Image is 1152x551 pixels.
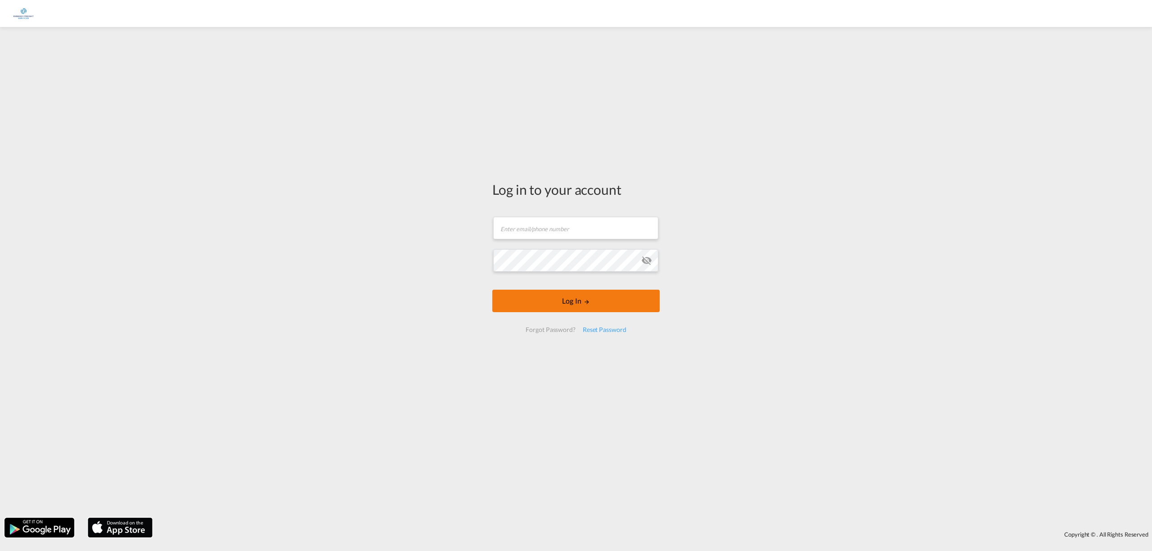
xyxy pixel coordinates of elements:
[641,255,652,266] md-icon: icon-eye-off
[4,517,75,538] img: google.png
[13,4,34,24] img: e1326340b7c511ef854e8d6a806141ad.jpg
[522,322,579,338] div: Forgot Password?
[492,290,660,312] button: LOGIN
[157,527,1152,542] div: Copyright © . All Rights Reserved
[493,217,658,239] input: Enter email/phone number
[579,322,630,338] div: Reset Password
[492,180,660,199] div: Log in to your account
[87,517,153,538] img: apple.png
